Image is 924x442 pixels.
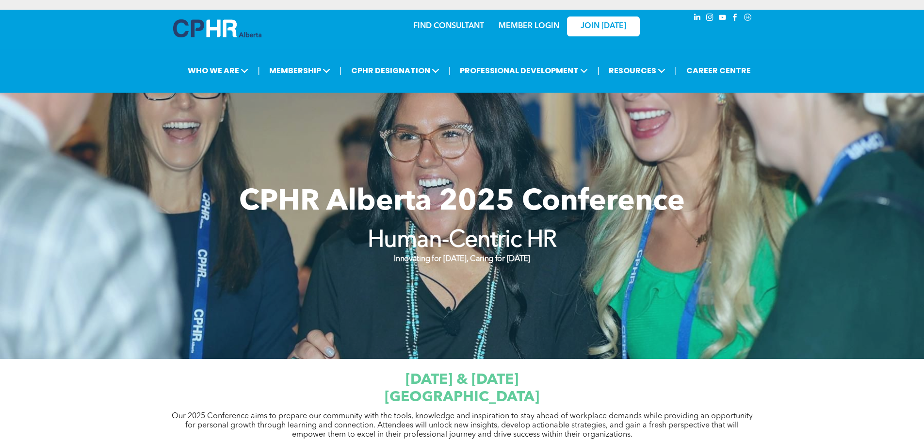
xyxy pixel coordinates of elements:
strong: Human-Centric HR [368,229,557,252]
img: A blue and white logo for cp alberta [173,19,261,37]
a: linkedin [692,12,703,25]
span: [DATE] & [DATE] [405,373,519,387]
a: JOIN [DATE] [567,16,640,36]
span: WHO WE ARE [185,62,251,80]
span: [GEOGRAPHIC_DATA] [385,390,539,405]
span: CPHR DESIGNATION [348,62,442,80]
a: MEMBER LOGIN [499,22,559,30]
span: CPHR Alberta 2025 Conference [239,188,685,217]
li: | [675,61,677,81]
a: facebook [730,12,741,25]
a: youtube [717,12,728,25]
a: CAREER CENTRE [683,62,754,80]
li: | [597,61,600,81]
a: instagram [705,12,715,25]
a: Social network [743,12,753,25]
span: JOIN [DATE] [581,22,626,31]
li: | [258,61,260,81]
li: | [449,61,451,81]
span: RESOURCES [606,62,668,80]
span: MEMBERSHIP [266,62,333,80]
strong: Innovating for [DATE], Caring for [DATE] [394,255,530,263]
span: PROFESSIONAL DEVELOPMENT [457,62,591,80]
a: FIND CONSULTANT [413,22,484,30]
li: | [340,61,342,81]
span: Our 2025 Conference aims to prepare our community with the tools, knowledge and inspiration to st... [172,412,753,439]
